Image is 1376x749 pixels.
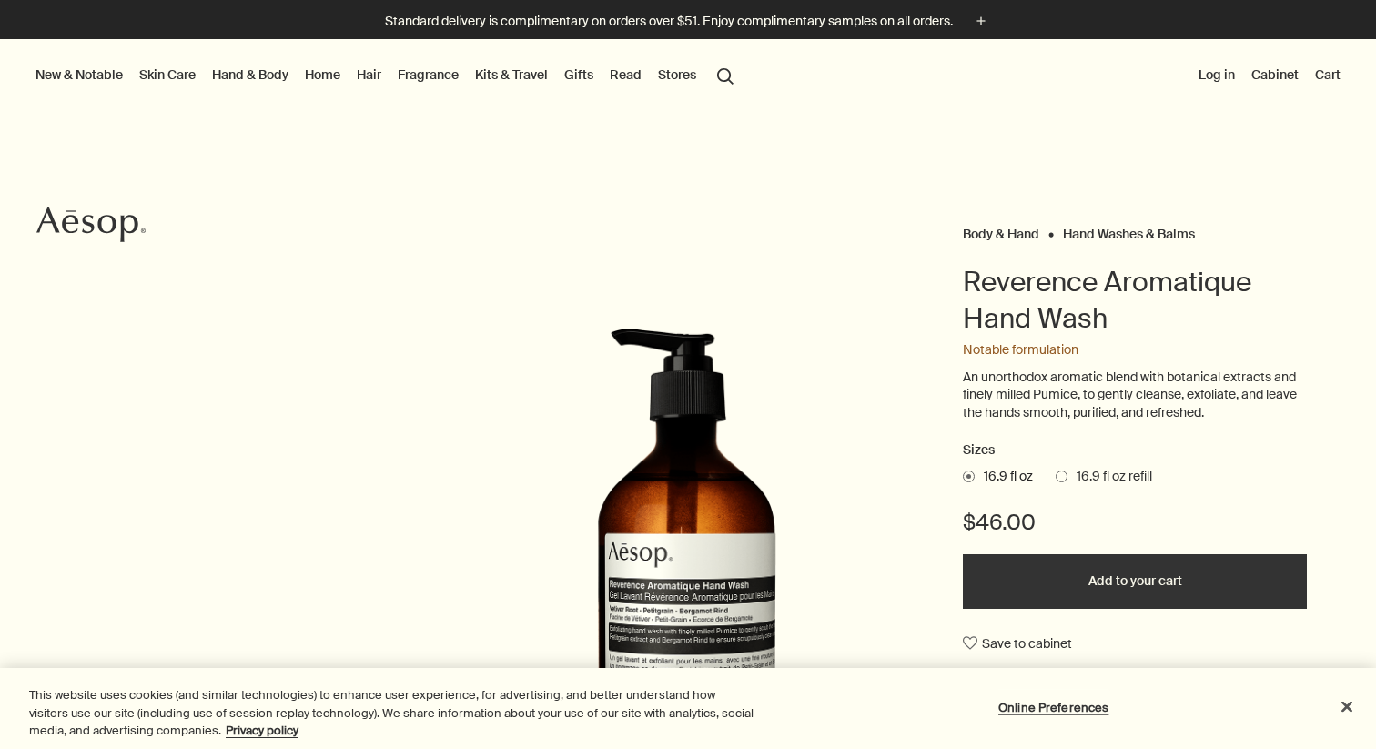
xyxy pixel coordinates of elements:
[353,63,385,86] a: Hair
[394,63,462,86] a: Fragrance
[654,63,700,86] button: Stores
[963,440,1307,461] h2: Sizes
[32,202,150,252] a: Aesop
[1195,39,1344,112] nav: supplementary
[1063,226,1195,234] a: Hand Washes & Balms
[963,627,1072,660] button: Save to cabinet
[208,63,292,86] a: Hand & Body
[32,39,742,112] nav: primary
[136,63,199,86] a: Skin Care
[1248,63,1302,86] a: Cabinet
[1195,63,1239,86] button: Log in
[301,63,344,86] a: Home
[385,12,953,31] p: Standard delivery is complimentary on orders over $51. Enjoy complimentary samples on all orders.
[1327,686,1367,726] button: Close
[963,508,1036,537] span: $46.00
[963,554,1307,609] button: Add to your cart - $46.00
[975,468,1033,486] span: 16.9 fl oz
[226,723,298,738] a: More information about your privacy, opens in a new tab
[471,63,551,86] a: Kits & Travel
[963,226,1039,234] a: Body & Hand
[963,264,1307,337] h1: Reverence Aromatique Hand Wash
[385,11,991,32] button: Standard delivery is complimentary on orders over $51. Enjoy complimentary samples on all orders.
[561,63,597,86] a: Gifts
[997,689,1110,725] button: Online Preferences, Opens the preference center dialog
[606,63,645,86] a: Read
[1311,63,1344,86] button: Cart
[32,63,126,86] button: New & Notable
[709,57,742,92] button: Open search
[1067,468,1152,486] span: 16.9 fl oz refill
[29,686,757,740] div: This website uses cookies (and similar technologies) to enhance user experience, for advertising,...
[963,369,1307,422] p: An unorthodox aromatic blend with botanical extracts and finely milled Pumice, to gently cleanse,...
[36,207,146,243] svg: Aesop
